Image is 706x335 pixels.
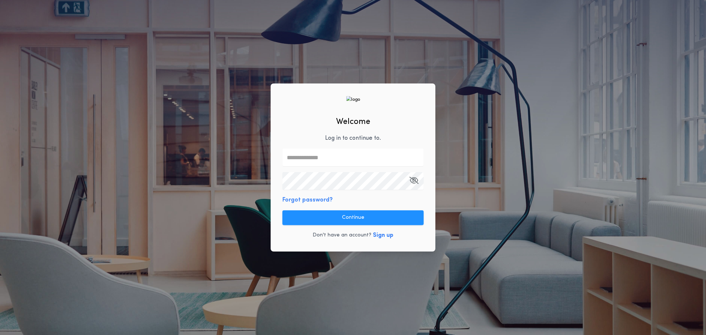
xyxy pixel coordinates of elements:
img: logo [346,96,360,103]
h2: Welcome [336,116,370,128]
p: Log in to continue to . [325,134,381,143]
button: Sign up [373,231,393,240]
button: Continue [282,210,424,225]
button: Forgot password? [282,196,333,204]
p: Don't have an account? [313,232,371,239]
